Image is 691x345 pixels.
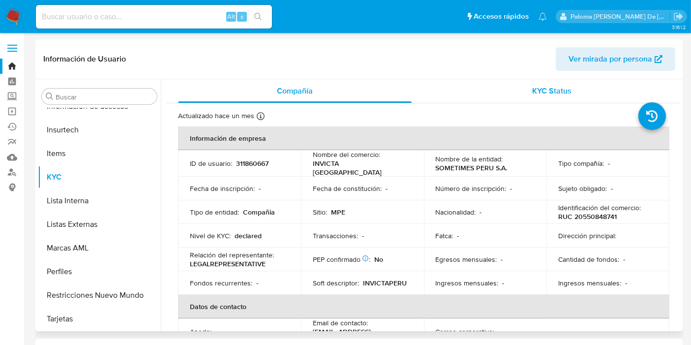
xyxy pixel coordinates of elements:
p: Compañia [243,208,275,217]
p: 311860667 [236,159,269,168]
p: - [608,159,610,168]
p: - [503,279,505,287]
p: Egresos mensuales : [436,255,497,264]
p: Correo corporativo : [436,327,495,336]
p: MPE [331,208,345,217]
p: Ingresos mensuales : [558,279,621,287]
button: Marcas AML [38,236,161,260]
p: declared [235,231,262,240]
p: Cantidad de fondos : [558,255,619,264]
button: Insurtech [38,118,161,142]
p: Nombre de la entidad : [436,155,503,163]
a: Notificaciones [539,12,547,21]
p: - [480,208,482,217]
p: - [611,184,613,193]
p: Apodo : [190,327,211,336]
p: Actualizado hace un mes [178,111,254,121]
button: Lista Interna [38,189,161,213]
p: RUC 20550848741 [558,212,617,221]
p: Fondos recurrentes : [190,279,252,287]
p: INVICTAPERU [363,279,407,287]
span: Accesos rápidos [474,11,529,22]
a: Salir [673,11,684,22]
button: Perfiles [38,260,161,283]
p: - [259,184,261,193]
p: Número de inscripción : [436,184,507,193]
p: Fecha de constitución : [313,184,382,193]
button: Ver mirada por persona [556,47,675,71]
p: Fecha de inscripción : [190,184,255,193]
p: paloma.falcondesoto@mercadolibre.cl [571,12,670,21]
span: Compañía [277,85,313,96]
p: - [499,327,501,336]
p: INVICTA [GEOGRAPHIC_DATA] [313,159,408,177]
button: Restricciones Nuevo Mundo [38,283,161,307]
button: Listas Externas [38,213,161,236]
span: KYC Status [533,85,572,96]
p: - [457,231,459,240]
p: Sujeto obligado : [558,184,607,193]
p: Fatca : [436,231,453,240]
button: Tarjetas [38,307,161,331]
button: KYC [38,165,161,189]
p: Nombre del comercio : [313,150,380,159]
p: Sitio : [313,208,327,217]
p: - [511,184,512,193]
p: - [362,231,364,240]
button: search-icon [248,10,268,24]
input: Buscar [56,93,153,101]
p: Tipo compañía : [558,159,604,168]
p: Relación del representante : [190,251,274,259]
p: Identificación del comercio : [558,203,641,212]
p: No [374,255,383,264]
p: ID de usuario : [190,159,232,168]
p: PEP confirmado : [313,255,370,264]
span: Ver mirada por persona [569,47,652,71]
th: Información de empresa [178,126,669,150]
p: Nivel de KYC : [190,231,231,240]
p: [EMAIL_ADDRESS][DOMAIN_NAME] [313,327,408,345]
p: Tipo de entidad : [190,208,239,217]
h1: Información de Usuario [43,54,126,64]
p: Dirección principal : [558,231,616,240]
p: - [256,279,258,287]
input: Buscar usuario o caso... [36,10,272,23]
p: - [625,279,627,287]
p: Nacionalidad : [436,208,476,217]
p: Soft descriptor : [313,279,359,287]
p: Ingresos mensuales : [436,279,499,287]
span: Alt [227,12,235,21]
p: SOMETIMES PERU S.A. [436,163,508,172]
span: s [240,12,243,21]
p: - [215,327,217,336]
th: Datos de contacto [178,295,669,318]
p: - [386,184,388,193]
p: Email de contacto : [313,318,368,327]
p: - [501,255,503,264]
button: Buscar [46,93,54,100]
p: - [623,255,625,264]
p: Transacciones : [313,231,358,240]
button: Items [38,142,161,165]
p: LEGALREPRESENTATIVE [190,259,266,268]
